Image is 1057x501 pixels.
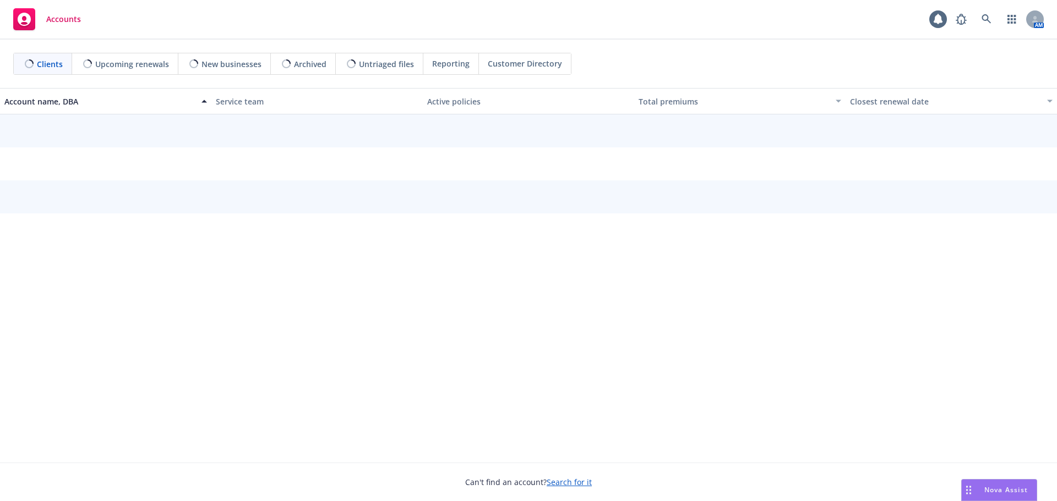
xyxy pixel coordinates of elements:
span: Reporting [432,58,470,69]
a: Search [976,8,998,30]
span: New businesses [201,58,261,70]
a: Switch app [1001,8,1023,30]
span: Nova Assist [984,485,1028,494]
span: Upcoming renewals [95,58,169,70]
a: Search for it [547,477,592,487]
span: Untriaged files [359,58,414,70]
button: Total premiums [634,88,846,114]
button: Closest renewal date [846,88,1057,114]
span: Archived [294,58,326,70]
div: Total premiums [639,96,829,107]
a: Accounts [9,4,85,35]
span: Accounts [46,15,81,24]
div: Closest renewal date [850,96,1040,107]
div: Drag to move [962,480,976,500]
span: Customer Directory [488,58,562,69]
button: Active policies [423,88,634,114]
span: Clients [37,58,63,70]
div: Active policies [427,96,630,107]
button: Service team [211,88,423,114]
span: Can't find an account? [465,476,592,488]
div: Service team [216,96,418,107]
div: Account name, DBA [4,96,195,107]
button: Nova Assist [961,479,1037,501]
a: Report a Bug [950,8,972,30]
